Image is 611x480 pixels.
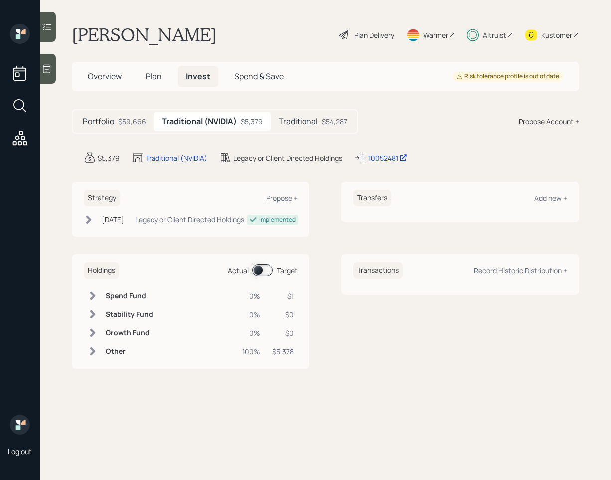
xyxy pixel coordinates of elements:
span: Overview [88,71,122,82]
div: Log out [8,447,32,456]
div: Warmer [423,30,448,40]
div: Kustomer [541,30,572,40]
div: 0% [242,291,260,301]
h6: Transactions [353,262,403,279]
div: Plan Delivery [354,30,394,40]
div: $5,379 [241,116,263,127]
div: Propose + [266,193,298,203]
div: Target [277,265,298,276]
h6: Strategy [84,190,120,206]
div: Record Historic Distribution + [474,266,567,275]
span: Spend & Save [234,71,284,82]
h6: Transfers [353,190,391,206]
h6: Other [106,347,153,356]
div: $54,287 [322,116,347,127]
div: 0% [242,309,260,320]
div: $5,379 [98,153,120,163]
div: $5,378 [272,346,294,357]
h1: [PERSON_NAME] [72,24,217,46]
h5: Portfolio [83,117,114,126]
div: 100% [242,346,260,357]
div: $0 [272,309,294,320]
div: Add new + [534,193,567,203]
div: $59,666 [118,116,146,127]
div: Legacy or Client Directed Holdings [135,214,244,225]
span: Invest [186,71,210,82]
h6: Growth Fund [106,329,153,337]
h6: Holdings [84,262,119,279]
div: 10052481 [368,153,407,163]
h6: Spend Fund [106,292,153,300]
div: [DATE] [102,214,124,225]
div: Altruist [483,30,506,40]
span: Plan [146,71,162,82]
div: $1 [272,291,294,301]
div: Legacy or Client Directed Holdings [233,153,342,163]
div: Risk tolerance profile is out of date [457,72,559,81]
h5: Traditional [279,117,318,126]
div: Actual [228,265,249,276]
h5: Traditional (NVIDIA) [162,117,237,126]
div: $0 [272,328,294,338]
div: 0% [242,328,260,338]
img: retirable_logo.png [10,415,30,435]
div: Propose Account + [519,116,579,127]
div: Implemented [259,215,296,224]
h6: Stability Fund [106,310,153,319]
div: Traditional (NVIDIA) [146,153,207,163]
